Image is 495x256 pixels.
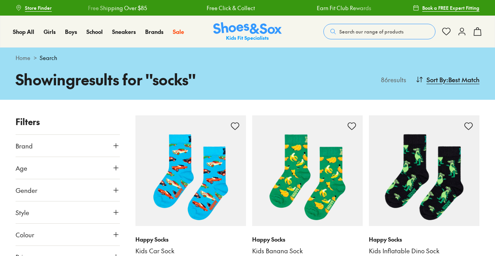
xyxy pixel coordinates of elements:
[16,141,33,150] span: Brand
[112,28,136,35] span: Sneakers
[173,28,184,36] a: Sale
[135,235,246,244] p: Happy Socks
[173,28,184,35] span: Sale
[16,163,27,173] span: Age
[252,235,363,244] p: Happy Socks
[86,28,103,36] a: School
[323,24,435,39] button: Search our range of products
[369,247,479,255] a: Kids Inflatable Dino Sock
[427,75,446,84] span: Sort By
[213,22,282,41] img: SNS_Logo_Responsive.svg
[369,235,479,244] p: Happy Socks
[16,157,120,179] button: Age
[16,54,479,62] div: >
[213,22,282,41] a: Shoes & Sox
[135,247,246,255] a: Kids Car Sock
[88,4,147,12] a: Free Shipping Over $85
[16,201,120,223] button: Style
[413,1,479,15] a: Book a FREE Expert Fitting
[378,75,406,84] p: 86 results
[25,4,52,11] span: Store Finder
[145,28,163,36] a: Brands
[16,54,30,62] a: Home
[422,4,479,11] span: Book a FREE Expert Fitting
[16,179,120,201] button: Gender
[16,185,37,195] span: Gender
[416,71,479,88] button: Sort By:Best Match
[16,135,120,157] button: Brand
[16,68,247,90] h1: Showing results for " socks "
[65,28,77,35] span: Boys
[44,28,56,35] span: Girls
[13,28,34,35] span: Shop All
[13,28,34,36] a: Shop All
[16,230,34,239] span: Colour
[446,75,479,84] span: : Best Match
[86,28,103,35] span: School
[16,1,52,15] a: Store Finder
[339,28,404,35] span: Search our range of products
[40,54,57,62] span: Search
[16,224,120,245] button: Colour
[252,247,363,255] a: Kids Banana Sock
[112,28,136,36] a: Sneakers
[207,4,255,12] a: Free Click & Collect
[16,208,29,217] span: Style
[316,4,371,12] a: Earn Fit Club Rewards
[16,115,120,128] p: Filters
[145,28,163,35] span: Brands
[44,28,56,36] a: Girls
[65,28,77,36] a: Boys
